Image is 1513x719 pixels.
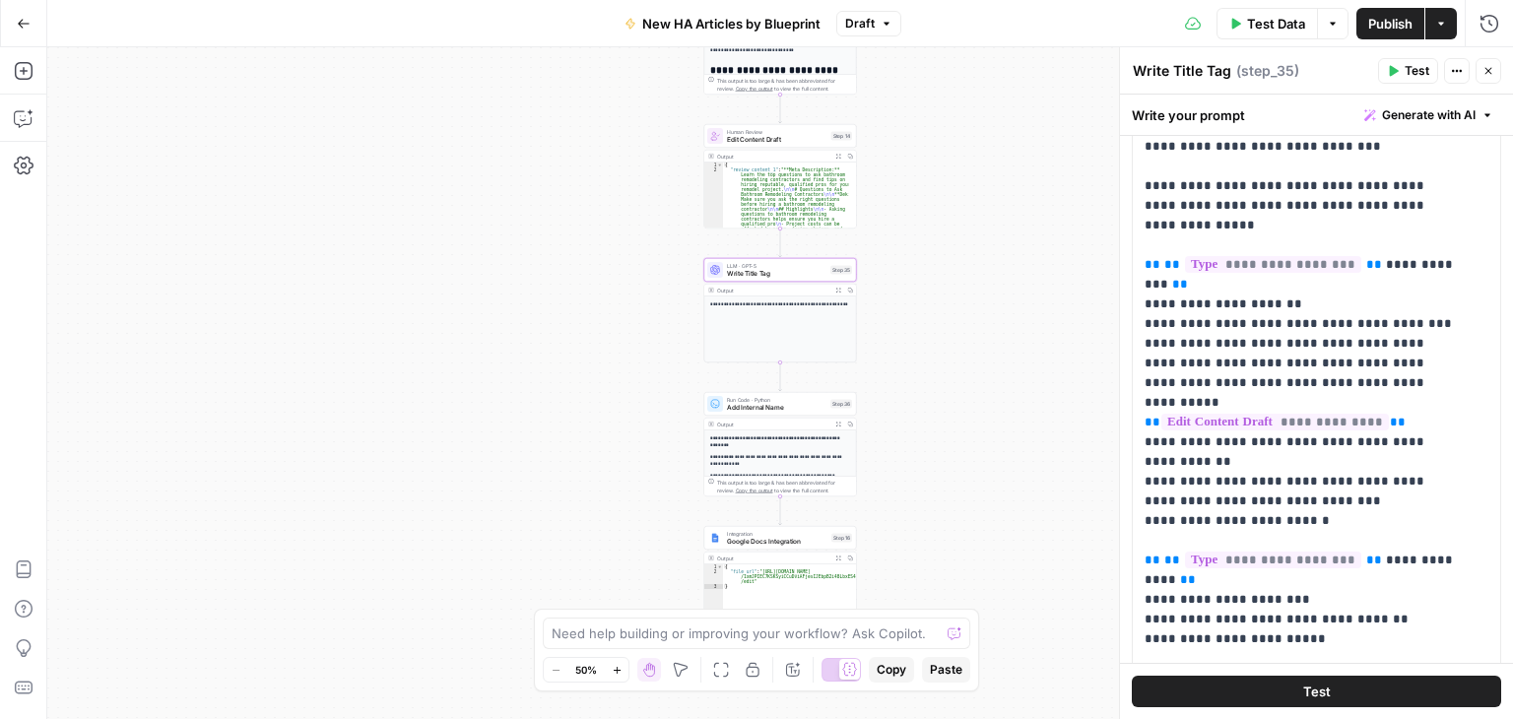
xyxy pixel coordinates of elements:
button: Publish [1356,8,1424,39]
div: 2 [704,569,723,584]
span: Copy the output [736,488,773,493]
div: Output [717,421,829,428]
span: Paste [930,661,962,679]
div: Step 14 [831,132,853,141]
textarea: Write Title Tag [1133,61,1231,81]
button: Test [1132,676,1501,707]
div: Step 35 [830,266,852,275]
span: Publish [1368,14,1413,33]
div: Human ReviewEdit Content DraftStep 14Output{ "review_content_1":"**Meta Description:** Learn the ... [704,124,857,229]
div: Step 36 [830,400,852,409]
span: New HA Articles by Blueprint [642,14,821,33]
div: 3 [704,584,723,589]
span: Write Title Tag [727,269,826,279]
span: ( step_35 ) [1236,61,1299,81]
span: Edit Content Draft [727,135,827,145]
g: Edge from step_35 to step_36 [779,362,782,391]
div: This output is too large & has been abbreviated for review. to view the full content. [717,479,852,494]
span: Copy [877,661,906,679]
g: Edge from step_14 to step_35 [779,229,782,257]
div: 1 [704,564,723,569]
button: New HA Articles by Blueprint [613,8,832,39]
button: Draft [836,11,901,36]
div: This output is too large & has been abbreviated for review. to view the full content. [717,77,852,93]
span: Toggle code folding, rows 1 through 3 [717,163,723,167]
button: Test [1378,58,1438,84]
button: Paste [922,657,970,683]
div: 2 [704,167,723,704]
button: Generate with AI [1356,102,1501,128]
button: Test Data [1217,8,1317,39]
span: Test [1303,682,1331,701]
span: Draft [845,15,875,33]
div: Step 16 [831,534,852,543]
span: Generate with AI [1382,106,1476,124]
img: Instagram%20post%20-%201%201.png [710,533,720,543]
g: Edge from step_36 to step_16 [779,496,782,525]
div: IntegrationGoogle Docs IntegrationStep 16Output{ "file_url":"[URL][DOMAIN_NAME] /1xmJPIEC7KSKSyiC... [704,526,857,630]
span: Add Internal Name [727,403,826,413]
span: Human Review [727,128,827,136]
div: Output [717,153,829,161]
span: Copy the output [736,86,773,92]
span: LLM · GPT-5 [727,262,826,270]
span: Test Data [1247,14,1305,33]
span: Google Docs Integration [727,537,827,547]
div: Output [717,287,829,294]
span: Toggle code folding, rows 1 through 3 [717,564,723,569]
g: Edge from step_17 to step_14 [779,95,782,123]
div: 1 [704,163,723,167]
span: Integration [727,530,827,538]
span: 50% [575,662,597,678]
div: Output [717,555,829,562]
div: Write your prompt [1120,95,1513,135]
span: Run Code · Python [727,396,826,404]
span: Test [1405,62,1429,80]
button: Copy [869,657,914,683]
